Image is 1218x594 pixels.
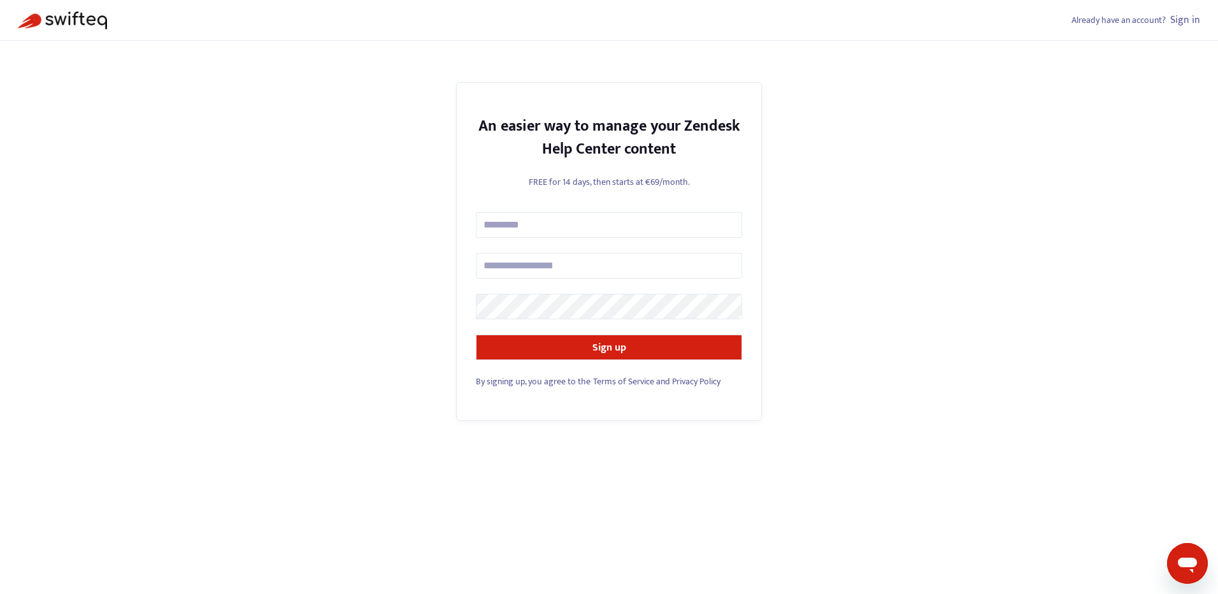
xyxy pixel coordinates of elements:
[1170,11,1200,29] a: Sign in
[478,113,740,162] strong: An easier way to manage your Zendesk Help Center content
[476,375,742,388] div: and
[18,11,107,29] img: Swifteq
[476,374,591,389] span: By signing up, you agree to the
[476,335,742,360] button: Sign up
[593,374,654,389] a: Terms of Service
[672,374,720,389] a: Privacy Policy
[476,175,742,189] p: FREE for 14 days, then starts at €69/month.
[1071,13,1166,27] span: Already have an account?
[1167,543,1208,584] iframe: Button to launch messaging window
[592,339,626,356] strong: Sign up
